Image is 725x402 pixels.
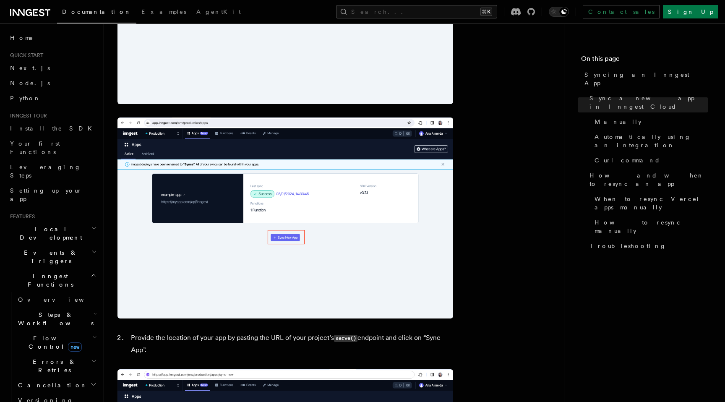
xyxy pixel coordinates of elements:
a: Syncing an Inngest App [581,67,708,91]
a: Sign Up [663,5,718,18]
button: Steps & Workflows [15,307,99,331]
span: Troubleshooting [589,242,666,250]
a: Install the SDK [7,121,99,136]
span: How and when to resync an app [589,171,708,188]
a: Leveraging Steps [7,159,99,183]
span: Examples [141,8,186,15]
span: Inngest tour [7,112,47,119]
span: Manually [595,117,642,126]
button: Local Development [7,222,99,245]
span: Documentation [62,8,131,15]
a: Setting up your app [7,183,99,206]
span: Setting up your app [10,187,82,202]
a: Curl command [591,153,708,168]
span: Your first Functions [10,140,60,155]
h4: On this page [581,54,708,67]
a: Home [7,30,99,45]
span: Inngest Functions [7,272,91,289]
button: Toggle dark mode [549,7,569,17]
span: Home [10,34,34,42]
span: Install the SDK [10,125,97,132]
a: When to resync Vercel apps manually [591,191,708,215]
span: Python [10,95,41,102]
span: Sync a new app in Inngest Cloud [589,94,708,111]
span: Errors & Retries [15,358,91,374]
a: Sync a new app in Inngest Cloud [586,91,708,114]
li: Provide the location of your app by pasting the URL of your project’s endpoint and click on “Sync... [128,332,453,356]
a: Your first Functions [7,136,99,159]
button: Errors & Retries [15,354,99,378]
a: Documentation [57,3,136,23]
a: Manually [591,114,708,129]
button: Search...⌘K [336,5,497,18]
span: Local Development [7,225,91,242]
span: Next.js [10,65,50,71]
span: Curl command [595,156,660,164]
span: Events & Triggers [7,248,91,265]
a: Node.js [7,76,99,91]
span: Steps & Workflows [15,311,94,327]
a: How and when to resync an app [586,168,708,191]
img: Inngest Cloud screen with sync new app button when you have apps synced [117,117,453,318]
span: Node.js [10,80,50,86]
kbd: ⌘K [480,8,492,16]
span: How to resync manually [595,218,708,235]
button: Inngest Functions [7,269,99,292]
span: Syncing an Inngest App [584,70,708,87]
span: new [68,342,82,352]
span: Overview [18,296,104,303]
a: How to resync manually [591,215,708,238]
a: AgentKit [191,3,246,23]
button: Cancellation [15,378,99,393]
span: Flow Control [15,334,92,351]
a: Overview [15,292,99,307]
button: Flow Controlnew [15,331,99,354]
a: Next.js [7,60,99,76]
button: Events & Triggers [7,245,99,269]
span: Leveraging Steps [10,164,81,179]
a: Examples [136,3,191,23]
span: Quick start [7,52,43,59]
span: When to resync Vercel apps manually [595,195,708,211]
span: Cancellation [15,381,87,389]
span: Features [7,213,35,220]
span: AgentKit [196,8,241,15]
a: Troubleshooting [586,238,708,253]
a: Python [7,91,99,106]
a: Automatically using an integration [591,129,708,153]
a: Contact sales [583,5,660,18]
code: serve() [334,335,357,342]
span: Automatically using an integration [595,133,708,149]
